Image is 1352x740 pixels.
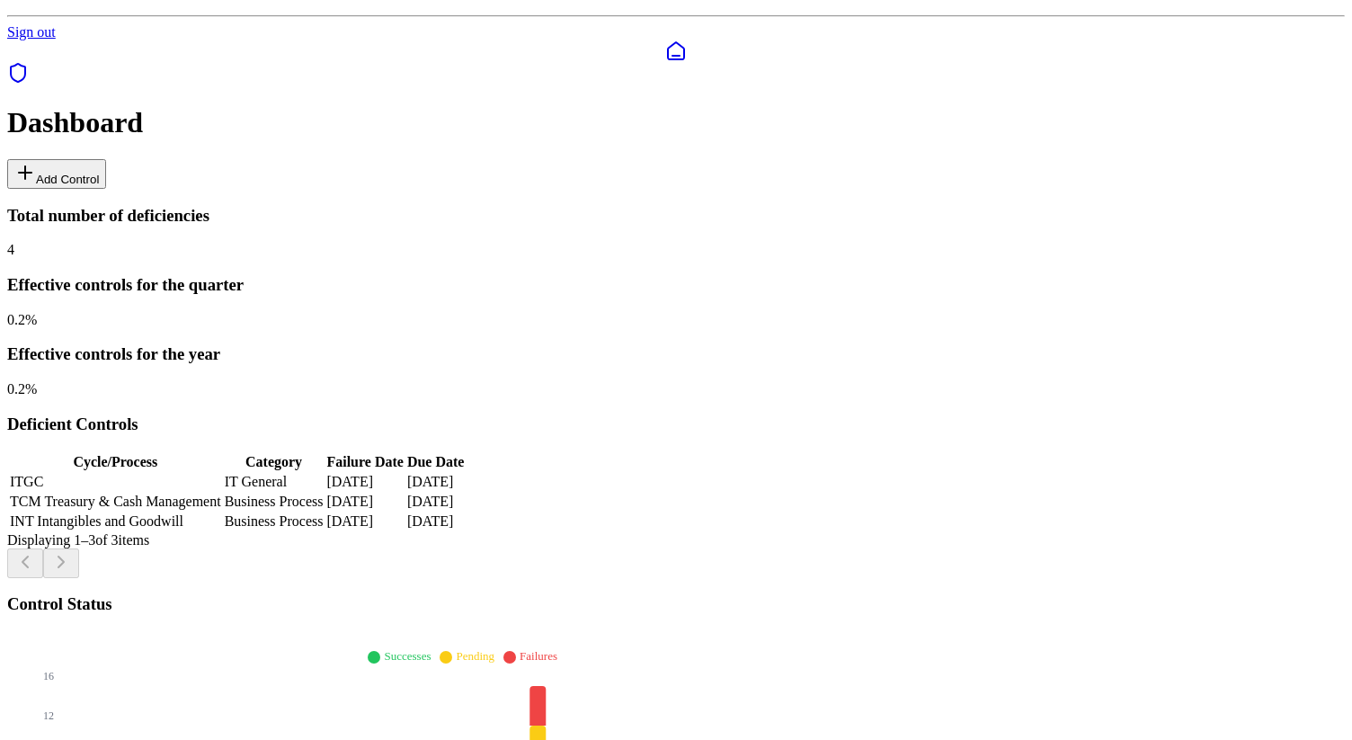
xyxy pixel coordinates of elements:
[406,493,466,511] td: [DATE]
[7,312,37,327] span: 0.2 %
[9,453,222,471] th: Cycle/Process
[43,670,54,682] tspan: 16
[224,513,325,530] td: Business Process
[520,649,557,663] span: Failures
[325,453,404,471] th: Failure Date
[7,62,1345,87] a: SOC
[7,159,106,189] button: Add Control
[224,493,325,511] td: Business Process
[7,344,1345,364] h3: Effective controls for the year
[7,594,1345,614] h3: Control Status
[7,532,149,548] span: Displaying 1– 3 of 3 items
[9,513,222,530] td: INT Intangibles and Goodwill
[325,493,404,511] td: [DATE]
[7,275,1345,295] h3: Effective controls for the quarter
[7,40,1345,62] a: Dashboard
[7,206,1345,226] h3: Total number of deficiencies
[325,513,404,530] td: [DATE]
[224,453,325,471] th: Category
[384,649,431,663] span: Successes
[7,24,56,40] a: Sign out
[406,473,466,491] td: [DATE]
[325,473,404,491] td: [DATE]
[456,649,494,663] span: Pending
[43,709,54,722] tspan: 12
[7,381,37,397] span: 0.2 %
[224,473,325,491] td: IT General
[7,106,1345,139] h1: Dashboard
[7,242,14,257] span: 4
[406,513,466,530] td: [DATE]
[7,415,1345,434] h3: Deficient Controls
[9,473,222,491] td: ITGC
[9,493,222,511] td: TCM Treasury & Cash Management
[406,453,466,471] th: Due Date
